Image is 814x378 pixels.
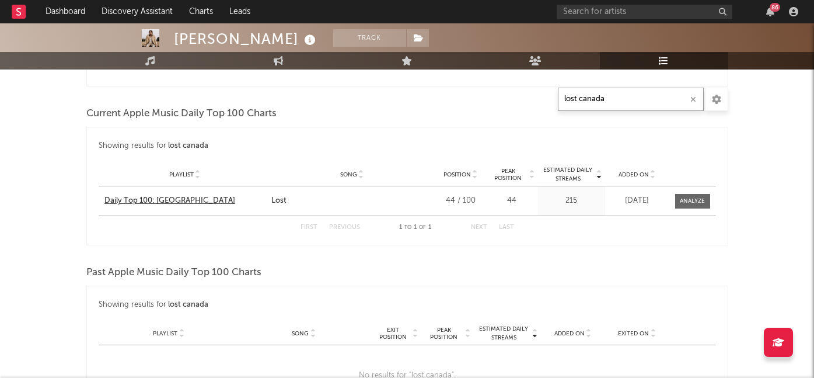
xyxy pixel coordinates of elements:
[153,330,177,337] span: Playlist
[169,171,194,178] span: Playlist
[419,225,426,230] span: of
[104,195,266,207] a: Daily Top 100: [GEOGRAPHIC_DATA]
[541,166,595,183] span: Estimated Daily Streams
[301,224,317,231] button: First
[340,171,357,178] span: Song
[554,330,585,337] span: Added On
[619,171,649,178] span: Added On
[292,330,309,337] span: Song
[375,327,411,341] span: Exit Position
[477,325,531,342] span: Estimated Daily Streams
[333,29,406,47] button: Track
[471,224,487,231] button: Next
[766,7,774,16] button: 86
[424,327,464,341] span: Peak Position
[770,3,780,12] div: 86
[608,195,666,207] div: [DATE]
[404,225,411,230] span: to
[557,5,732,19] input: Search for artists
[86,107,277,121] span: Current Apple Music Daily Top 100 Charts
[99,139,716,153] div: Showing results for
[86,266,261,280] span: Past Apple Music Daily Top 100 Charts
[488,195,535,207] div: 44
[488,168,528,182] span: Peak Position
[329,224,360,231] button: Previous
[618,330,649,337] span: Exited On
[439,195,483,207] div: 44 / 100
[99,298,716,312] div: Showing results for
[168,298,208,312] div: lost canada
[271,195,433,207] a: Lost
[541,195,602,207] div: 215
[443,171,471,178] span: Position
[383,221,448,235] div: 1 1 1
[499,224,514,231] button: Last
[558,88,704,111] input: Search Playlists/Charts
[168,139,208,153] div: lost canada
[174,29,319,48] div: [PERSON_NAME]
